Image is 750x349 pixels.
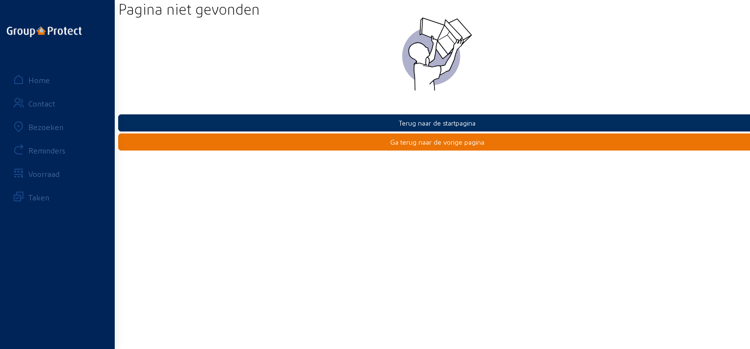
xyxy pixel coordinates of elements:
[6,68,109,91] a: Home
[28,122,63,131] div: Bezoeken
[28,75,50,85] div: Home
[28,193,49,202] div: Taken
[6,91,109,115] a: Contact
[28,169,60,178] div: Voorraad
[6,162,109,185] a: Voorraad
[6,138,109,162] a: Reminders
[28,146,65,155] div: Reminders
[7,26,82,37] img: logo-oneline.png
[28,99,55,108] div: Contact
[6,185,109,209] a: Taken
[6,115,109,138] a: Bezoeken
